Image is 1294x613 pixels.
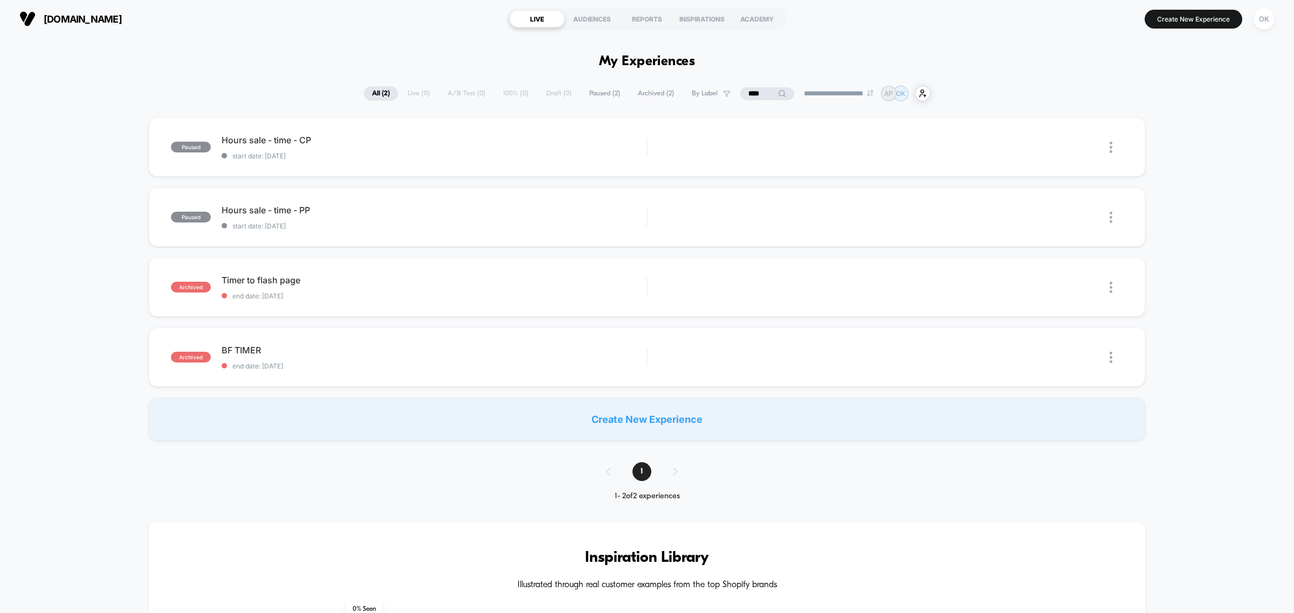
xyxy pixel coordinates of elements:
img: close [1110,212,1112,223]
span: Hours sale - time - PP [222,205,646,215]
div: 1 - 2 of 2 experiences [595,492,699,501]
span: start date: [DATE] [222,222,646,230]
span: start date: [DATE] [222,152,646,160]
button: Create New Experience [1145,10,1242,29]
span: archived [171,352,211,363]
img: close [1110,142,1112,153]
div: OK [1254,9,1275,30]
div: LIVE [510,10,565,27]
img: close [1110,352,1112,363]
button: OK [1250,8,1278,30]
span: Hours sale - time - CP [222,135,646,145]
h4: Illustrated through real customer examples from the top Shopify brands [181,580,1113,590]
span: Timer to flash page [222,275,646,285]
span: By Label [692,89,718,97]
div: Create New Experience [149,398,1145,441]
button: [DOMAIN_NAME] [16,10,125,27]
span: [DOMAIN_NAME] [44,13,122,25]
span: 1 [632,462,651,481]
img: end [867,90,873,96]
div: INSPIRATIONS [674,10,729,27]
h3: Inspiration Library [181,549,1113,567]
div: AUDIENCES [565,10,620,27]
span: end date: [DATE] [222,292,646,300]
div: REPORTS [620,10,674,27]
span: end date: [DATE] [222,362,646,370]
p: OK [896,89,905,97]
img: Visually logo [19,11,36,27]
p: AP [884,89,893,97]
h1: My Experiences [599,54,696,69]
span: paused [171,142,211,152]
img: close [1110,282,1112,293]
div: ACADEMY [729,10,784,27]
span: BF TIMER [222,345,646,356]
span: paused [171,212,211,222]
span: All ( 2 ) [364,86,398,101]
span: archived [171,282,211,292]
span: Paused ( 2 ) [581,86,628,101]
span: Archived ( 2 ) [630,86,682,101]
